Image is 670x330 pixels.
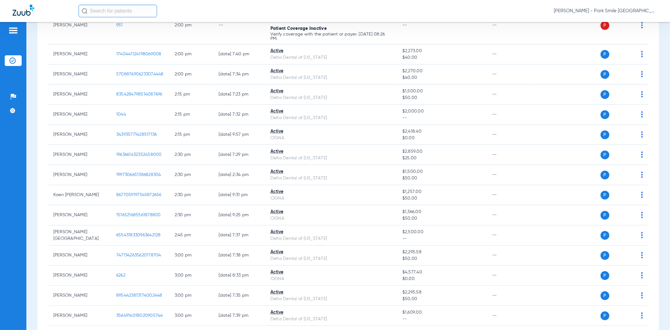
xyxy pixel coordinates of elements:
[601,21,609,30] span: P
[487,85,530,105] td: --
[270,108,392,115] div: Active
[402,175,482,182] span: $50.00
[270,95,392,101] div: Delta Dental of [US_STATE]
[270,88,392,95] div: Active
[601,271,609,280] span: P
[601,211,609,220] span: P
[116,112,126,117] span: 1044
[270,135,392,141] div: CIGNA
[402,309,482,316] span: $1,609.00
[601,171,609,179] span: P
[601,291,609,300] span: P
[402,115,482,121] span: --
[402,229,482,235] span: $2,500.00
[170,266,214,286] td: 3:00 PM
[402,296,482,302] span: $50.00
[214,205,265,225] td: [DATE] 9:25 PM
[48,44,111,64] td: [PERSON_NAME]
[270,189,392,195] div: Active
[402,235,482,242] span: --
[641,111,643,118] img: group-dot-blue.svg
[270,175,392,182] div: Delta Dental of [US_STATE]
[402,128,482,135] span: $2,418.40
[170,205,214,225] td: 2:30 PM
[170,306,214,326] td: 3:00 PM
[270,54,392,61] div: Delta Dental of [US_STATE]
[116,92,162,96] span: 8354284798514087696
[641,292,643,299] img: group-dot-blue.svg
[48,85,111,105] td: [PERSON_NAME]
[402,155,482,162] span: $25.00
[402,289,482,296] span: $2,295.58
[214,64,265,85] td: [DATE] 7:34 PM
[170,286,214,306] td: 3:00 PM
[270,168,392,175] div: Active
[270,316,392,322] div: Delta Dental of [US_STATE]
[48,64,111,85] td: [PERSON_NAME]
[641,232,643,238] img: group-dot-blue.svg
[639,300,670,330] iframe: Chat Widget
[402,148,482,155] span: $2,859.00
[214,85,265,105] td: [DATE] 7:23 PM
[487,245,530,266] td: --
[270,148,392,155] div: Active
[601,231,609,240] span: P
[270,195,392,202] div: CIGNA
[402,189,482,195] span: $1,257.00
[601,251,609,260] span: P
[487,286,530,306] td: --
[402,276,482,282] span: $0.00
[270,235,392,242] div: Delta Dental of [US_STATE]
[116,213,161,217] span: 1516521685561878800
[402,95,482,101] span: $50.00
[48,205,111,225] td: [PERSON_NAME]
[214,185,265,205] td: [DATE] 9:31 PM
[487,185,530,205] td: --
[48,245,111,266] td: [PERSON_NAME]
[170,245,214,266] td: 3:00 PM
[116,152,162,157] span: 1963661432352458000
[116,293,162,298] span: 8954423813174002448
[270,256,392,262] div: Delta Dental of [US_STATE]
[170,165,214,185] td: 2:30 PM
[641,212,643,218] img: group-dot-blue.svg
[116,313,163,318] span: 3564914018020905744
[170,185,214,205] td: 2:30 PM
[270,48,392,54] div: Active
[170,125,214,145] td: 2:15 PM
[170,145,214,165] td: 2:30 PM
[48,266,111,286] td: [PERSON_NAME]
[487,306,530,326] td: --
[214,306,265,326] td: [DATE] 7:39 PM
[641,91,643,97] img: group-dot-blue.svg
[79,5,157,17] input: Search for patients
[48,125,111,145] td: [PERSON_NAME]
[487,7,530,44] td: --
[270,229,392,235] div: Active
[8,27,18,34] img: hamburger-icon
[116,72,164,76] span: 5708876906233074448
[487,125,530,145] td: --
[487,165,530,185] td: --
[170,85,214,105] td: 2:15 PM
[601,191,609,200] span: P
[214,245,265,266] td: [DATE] 7:38 PM
[116,52,161,56] span: 1740441124198069008
[402,209,482,215] span: $1,366.00
[270,296,392,302] div: Delta Dental of [US_STATE]
[487,105,530,125] td: --
[214,7,265,44] td: --
[402,249,482,256] span: $2,295.58
[601,90,609,99] span: P
[601,50,609,59] span: P
[214,145,265,165] td: [DATE] 7:29 PM
[13,5,34,16] img: Zuub Logo
[170,64,214,85] td: 2:00 PM
[170,105,214,125] td: 2:15 PM
[641,272,643,278] img: group-dot-blue.svg
[270,128,392,135] div: Active
[48,185,111,205] td: Koen [PERSON_NAME]
[270,209,392,215] div: Active
[402,68,482,74] span: $2,270.00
